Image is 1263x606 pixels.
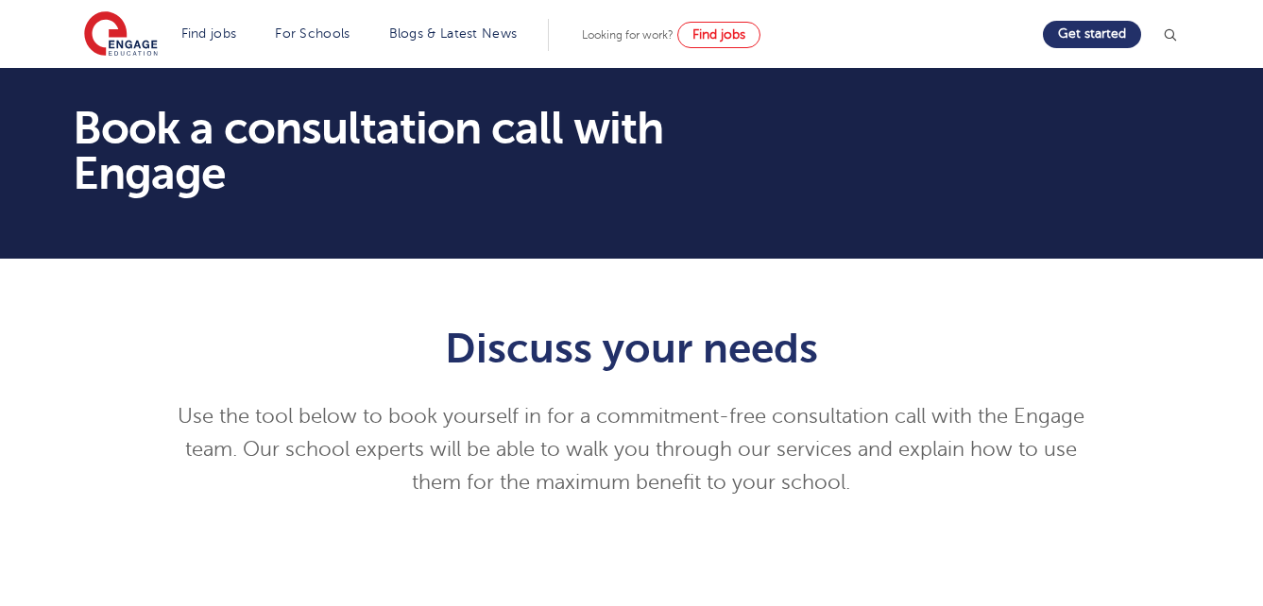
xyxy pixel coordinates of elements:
a: For Schools [275,26,350,41]
span: Find jobs [692,27,745,42]
h1: Discuss your needs [168,325,1095,372]
span: Looking for work? [582,28,674,42]
a: Find jobs [181,26,237,41]
p: Use the tool below to book yourself in for a commitment-free consultation call with the Engage te... [168,400,1095,499]
a: Find jobs [677,22,760,48]
a: Get started [1043,21,1141,48]
h1: Book a consultation call with Engage [73,106,809,196]
img: Engage Education [84,11,158,59]
a: Blogs & Latest News [389,26,518,41]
